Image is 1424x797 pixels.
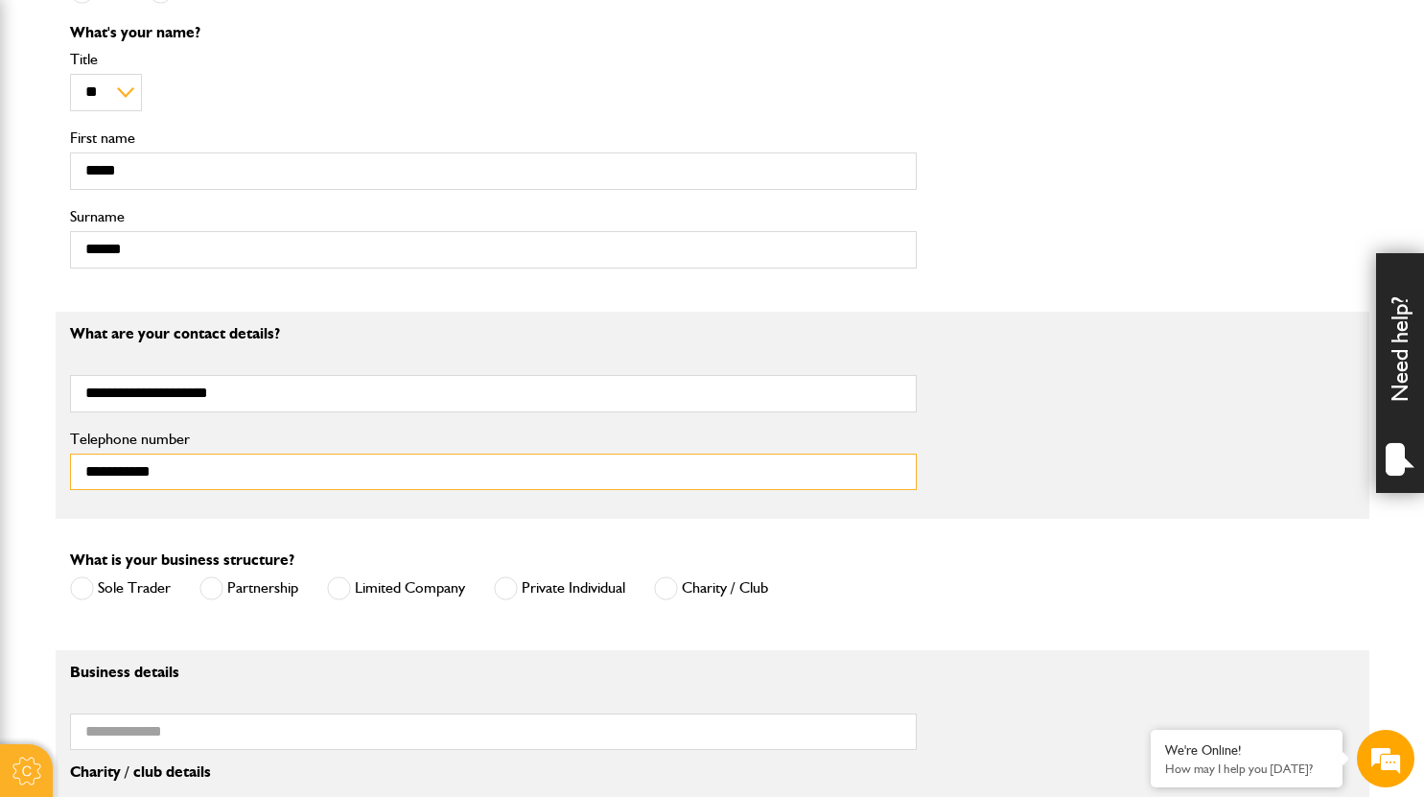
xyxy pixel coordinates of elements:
label: Limited Company [327,576,465,600]
label: First name [70,130,917,146]
label: Sole Trader [70,576,171,600]
img: d_20077148190_company_1631870298795_20077148190 [33,106,81,133]
label: Title [70,52,917,67]
p: How may I help you today? [1165,762,1328,776]
div: Minimize live chat window [315,10,361,56]
label: Charity / Club [654,576,768,600]
p: What's your name? [70,25,917,40]
div: Need help? [1376,253,1424,493]
label: Partnership [199,576,298,600]
label: What is your business structure? [70,552,294,568]
div: Chat with us now [100,107,322,132]
p: What are your contact details? [70,326,917,341]
label: Private Individual [494,576,625,600]
textarea: Type your message and hit 'Enter' [25,347,350,574]
div: We're Online! [1165,742,1328,759]
p: Business details [70,665,917,680]
label: Telephone number [70,432,917,447]
input: Enter your email address [25,234,350,276]
label: Surname [70,209,917,224]
em: Start Chat [261,591,348,617]
input: Enter your phone number [25,291,350,333]
input: Enter your last name [25,177,350,220]
p: Charity / club details [70,764,917,780]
